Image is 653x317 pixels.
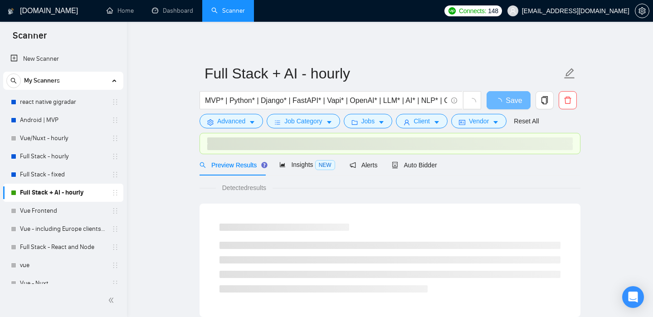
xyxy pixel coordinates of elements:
span: Connects: [459,6,486,16]
span: Save [506,95,522,106]
a: homeHome [107,7,134,15]
button: delete [559,91,577,109]
span: holder [112,262,119,269]
span: NEW [315,160,335,170]
div: Tooltip anchor [260,161,268,169]
a: react native gigradar [20,93,106,111]
span: holder [112,280,119,287]
span: caret-down [378,119,385,126]
span: Vendor [469,116,489,126]
span: holder [112,171,119,178]
a: Vue/Nuxt - hourly [20,129,106,147]
span: user [404,119,410,126]
button: folderJobscaret-down [344,114,393,128]
span: 148 [488,6,498,16]
span: holder [112,117,119,124]
span: Auto Bidder [392,161,437,169]
span: double-left [108,296,117,305]
span: Job Category [284,116,322,126]
span: holder [112,207,119,215]
a: setting [635,7,649,15]
span: holder [112,225,119,233]
span: setting [635,7,649,15]
span: caret-down [492,119,499,126]
button: userClientcaret-down [396,114,448,128]
span: holder [112,244,119,251]
a: Full Stack - hourly [20,147,106,166]
img: upwork-logo.png [448,7,456,15]
span: setting [207,119,214,126]
span: loading [495,98,506,105]
span: search [7,78,20,84]
button: search [6,73,21,88]
input: Scanner name... [205,62,562,85]
span: delete [559,96,576,104]
span: holder [112,153,119,160]
a: Vue - including Europe clients | only search title [20,220,106,238]
span: Scanner [5,29,54,48]
a: Android | MVP [20,111,106,129]
span: Insights [279,161,335,168]
a: Reset All [514,116,539,126]
button: settingAdvancedcaret-down [200,114,263,128]
span: Alerts [350,161,378,169]
span: caret-down [249,119,255,126]
span: area-chart [279,161,286,168]
div: Open Intercom Messenger [622,286,644,308]
span: holder [112,189,119,196]
button: copy [536,91,554,109]
img: logo [8,4,14,19]
span: holder [112,135,119,142]
a: Full Stack - fixed [20,166,106,184]
a: vue [20,256,106,274]
span: Advanced [217,116,245,126]
a: dashboardDashboard [152,7,193,15]
a: Vue Frontend [20,202,106,220]
button: barsJob Categorycaret-down [267,114,340,128]
li: New Scanner [3,50,123,68]
span: folder [351,119,358,126]
span: search [200,162,206,168]
span: copy [536,96,553,104]
span: Detected results [216,183,273,193]
span: robot [392,162,398,168]
a: New Scanner [10,50,116,68]
span: info-circle [451,98,457,103]
input: Search Freelance Jobs... [205,95,447,106]
a: Full Stack - React and Node [20,238,106,256]
span: holder [112,98,119,106]
a: Full Stack + AI - hourly [20,184,106,202]
span: caret-down [326,119,332,126]
span: Preview Results [200,161,265,169]
span: caret-down [434,119,440,126]
span: idcard [459,119,465,126]
button: Save [487,91,531,109]
span: bars [274,119,281,126]
span: loading [468,98,476,106]
span: notification [350,162,356,168]
button: setting [635,4,649,18]
span: Client [414,116,430,126]
a: searchScanner [211,7,245,15]
span: user [510,8,516,14]
a: Vue - Nuxt [20,274,106,293]
span: My Scanners [24,72,60,90]
span: Jobs [361,116,375,126]
button: idcardVendorcaret-down [451,114,507,128]
span: edit [564,68,575,79]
